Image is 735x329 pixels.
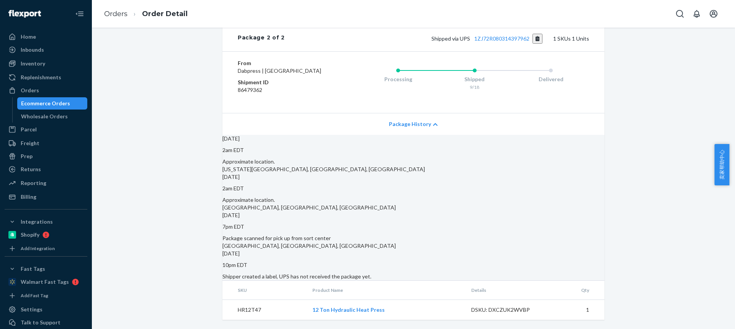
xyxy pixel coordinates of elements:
[5,71,87,83] a: Replenishments
[21,46,44,54] div: Inbounds
[222,300,306,320] td: HR12T47
[5,123,87,136] a: Parcel
[8,10,41,18] img: Flexport logo
[5,244,87,253] a: Add Integration
[513,75,589,83] div: Delivered
[222,281,306,300] th: SKU
[532,34,543,44] button: Copy tracking number
[285,34,589,44] div: 1 SKUs 1 Units
[104,10,127,18] a: Orders
[5,316,87,329] a: Talk to Support
[222,273,604,280] div: Shipper created a label, UPS has not received the package yet.
[222,165,604,173] div: [US_STATE][GEOGRAPHIC_DATA], [GEOGRAPHIC_DATA], [GEOGRAPHIC_DATA]
[5,84,87,97] a: Orders
[21,179,46,187] div: Reporting
[5,150,87,162] a: Prep
[5,276,87,288] a: Walmart Fast Tags
[5,177,87,189] a: Reporting
[5,31,87,43] a: Home
[238,34,285,44] div: Package 2 of 2
[306,281,465,300] th: Product Name
[431,35,543,42] span: Shipped via UPS
[706,6,721,21] button: Open account menu
[21,152,33,160] div: Prep
[21,231,39,239] div: Shopify
[21,74,61,81] div: Replenishments
[21,319,60,326] div: Talk to Support
[21,306,42,313] div: Settings
[21,33,36,41] div: Home
[714,144,729,185] button: 卖家帮助中心
[465,281,549,300] th: Details
[436,84,513,90] div: 9/18
[689,6,704,21] button: Open notifications
[222,261,604,269] p: 10pm EDT
[98,3,194,25] ol: breadcrumbs
[222,185,604,192] p: 2am EDT
[222,146,604,154] p: 2am EDT
[5,44,87,56] a: Inbounds
[312,306,385,313] a: 12 Ton Hydraulic Heat Press
[222,242,604,250] div: [GEOGRAPHIC_DATA], [GEOGRAPHIC_DATA], [GEOGRAPHIC_DATA]
[5,137,87,149] a: Freight
[471,306,543,314] div: DSKU: DXCZUK2WVBP
[21,265,45,273] div: Fast Tags
[238,59,329,67] dt: From
[21,193,36,201] div: Billing
[21,245,55,252] div: Add Integration
[222,204,604,211] div: [GEOGRAPHIC_DATA], [GEOGRAPHIC_DATA], [GEOGRAPHIC_DATA]
[360,75,436,83] div: Processing
[5,229,87,241] a: Shopify
[222,234,604,242] div: Package scanned for pick up from sort center
[549,281,604,300] th: Qty
[21,218,53,226] div: Integrations
[17,97,88,110] a: Ecommerce Orders
[72,6,87,21] button: Close Navigation
[672,6,688,21] button: Open Search Box
[21,292,48,299] div: Add Fast Tag
[21,100,70,107] div: Ecommerce Orders
[238,79,329,86] dt: Shipment ID
[17,110,88,123] a: Wholesale Orders
[222,173,604,181] p: [DATE]
[5,191,87,203] a: Billing
[238,86,329,94] dd: 86479362
[222,135,604,142] p: [DATE]
[5,163,87,175] a: Returns
[21,113,68,120] div: Wholesale Orders
[222,223,604,231] p: 7pm EDT
[21,87,39,94] div: Orders
[142,10,188,18] a: Order Detail
[222,250,604,257] p: [DATE]
[5,291,87,300] a: Add Fast Tag
[549,300,604,320] td: 1
[21,126,37,133] div: Parcel
[238,67,321,74] span: Dabpress | [GEOGRAPHIC_DATA]
[21,165,41,173] div: Returns
[5,303,87,316] a: Settings
[436,75,513,83] div: Shipped
[21,139,39,147] div: Freight
[389,120,431,128] span: Package History
[5,216,87,228] button: Integrations
[222,196,604,204] div: Approximate location.
[474,35,529,42] a: 1ZJ72R080314397962
[5,57,87,70] a: Inventory
[222,158,604,165] div: Approximate location.
[21,60,45,67] div: Inventory
[5,263,87,275] button: Fast Tags
[21,278,69,286] div: Walmart Fast Tags
[222,211,604,219] p: [DATE]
